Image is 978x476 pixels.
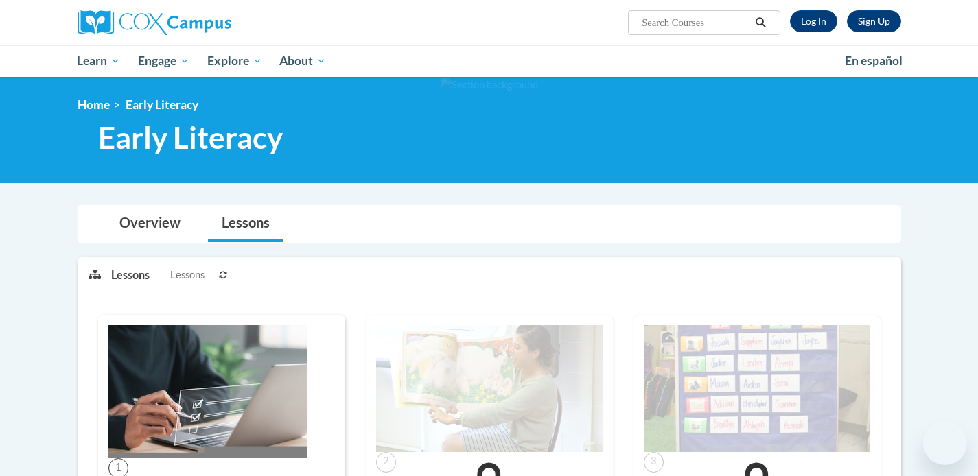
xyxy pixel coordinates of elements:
a: Learn [69,45,130,77]
span: 3 [644,452,664,472]
input: Search Courses [640,14,750,31]
p: Lessons [111,267,150,283]
a: Cox Campus [78,10,338,35]
div: Main menu [57,45,922,77]
span: Early Literacy [126,97,198,112]
img: Course Image [644,325,870,453]
span: About [279,53,326,69]
a: En español [836,47,911,75]
iframe: Button to launch messaging window [923,421,967,465]
span: Engage [138,53,189,69]
i:  [754,18,767,28]
span: 2 [376,452,396,472]
a: Register [847,10,901,32]
button: Search [750,14,771,31]
a: Lessons [208,206,283,242]
span: Explore [207,53,262,69]
a: About [270,45,335,77]
img: Course Image [108,325,307,458]
a: Home [78,97,110,112]
img: Section background [441,78,538,93]
a: Overview [106,206,194,242]
span: Learn [77,53,120,69]
span: Lessons [170,267,205,283]
img: Course Image [376,325,603,453]
img: Cox Campus [78,10,231,35]
span: En español [845,53,903,68]
a: Explore [198,45,271,77]
a: Log In [790,10,837,32]
a: Engage [129,45,198,77]
span: Early Literacy [98,119,283,156]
